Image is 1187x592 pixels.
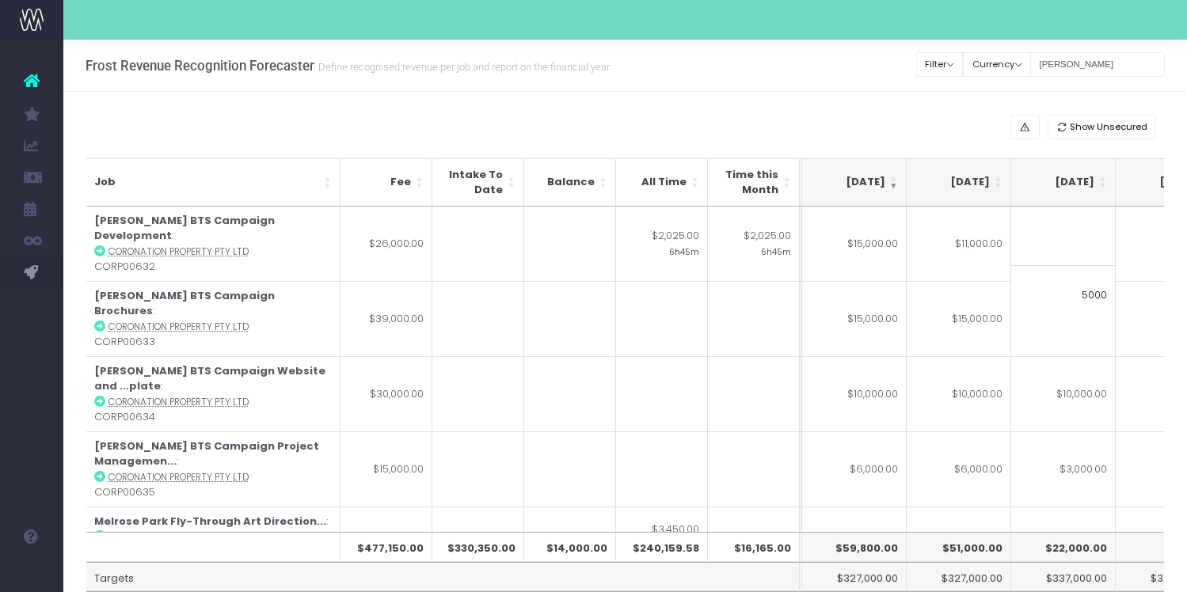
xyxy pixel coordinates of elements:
abbr: Coronation Property Pty Ltd [108,245,249,258]
td: : CORP00635 [86,431,341,507]
th: Oct 25: activate to sort column ascending [1011,158,1116,207]
h3: Frost Revenue Recognition Forecaster [86,58,610,74]
th: $59,800.00 [802,532,907,562]
td: $10,000.00 [802,356,907,431]
abbr: Coronation Property Pty Ltd [108,471,249,484]
td: $3,450.00 [616,507,708,567]
td: : CORP00634 [86,356,341,431]
th: Balance: activate to sort column ascending [524,158,616,207]
td: $15,000.00 [907,281,1011,356]
td: $6,000.00 [802,431,907,507]
td: $30,000.00 [341,356,432,431]
th: Fee: activate to sort column ascending [341,158,432,207]
th: All Time: activate to sort column ascending [616,158,708,207]
td: $26,000.00 [341,207,432,281]
small: Define recognised revenue per job and report on the financial year [314,58,610,74]
td: Targets [86,562,800,592]
th: $22,000.00 [1011,532,1116,562]
td: : SEKI000P10 [86,507,341,567]
button: Show Unsecured [1048,115,1157,139]
th: Time this Month: activate to sort column ascending [708,158,800,207]
th: $240,159.58 [616,532,708,562]
abbr: Melrose Park PP UJV1 [108,530,206,543]
td: $327,000.00 [907,562,1011,592]
td: $327,000.00 [802,562,907,592]
abbr: Coronation Property Pty Ltd [108,321,249,333]
span: Show Unsecured [1070,120,1147,134]
input: Search... [1030,52,1165,77]
td: $2,025.00 [616,207,708,281]
th: Job: activate to sort column ascending [86,158,341,207]
strong: [PERSON_NAME] BTS Campaign Development [94,213,275,244]
td: : CORP00632 [86,207,341,281]
td: $39,000.00 [341,281,432,356]
small: 6h45m [669,244,699,258]
td: $13,300.00 [341,507,432,567]
img: images/default_profile_image.png [20,560,44,584]
td: $3,600.00 [802,507,907,567]
td: : CORP00633 [86,281,341,356]
button: Filter [916,52,964,77]
th: $14,000.00 [524,532,616,562]
td: $3,000.00 [1011,431,1116,507]
td: $15,000.00 [341,431,432,507]
td: $9,700.00 [432,507,524,567]
th: Sep 25: activate to sort column ascending [907,158,1011,207]
th: $330,350.00 [432,532,524,562]
button: Currency [963,52,1031,77]
td: $10,000.00 [907,356,1011,431]
th: Aug 25: activate to sort column ascending [802,158,907,207]
th: $51,000.00 [907,532,1011,562]
strong: [PERSON_NAME] BTS Campaign Brochures [94,288,275,319]
td: $15,000.00 [802,281,907,356]
th: $16,165.00 [708,532,800,562]
strong: [PERSON_NAME] BTS Campaign Website and ...plate [94,363,325,394]
strong: Melrose Park Fly-Through Art Direction... [94,514,326,529]
abbr: Coronation Property Pty Ltd [108,396,249,408]
td: $337,000.00 [1011,562,1116,592]
small: 6h45m [761,244,791,258]
td: $6,000.00 [907,431,1011,507]
th: $477,150.00 [341,532,432,562]
td: $15,000.00 [802,207,907,281]
th: Intake To Date: activate to sort column ascending [432,158,524,207]
strong: [PERSON_NAME] BTS Campaign Project Managemen... [94,438,319,469]
td: $10,000.00 [1011,356,1116,431]
td: $11,000.00 [907,207,1011,281]
td: $2,025.00 [708,207,800,281]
